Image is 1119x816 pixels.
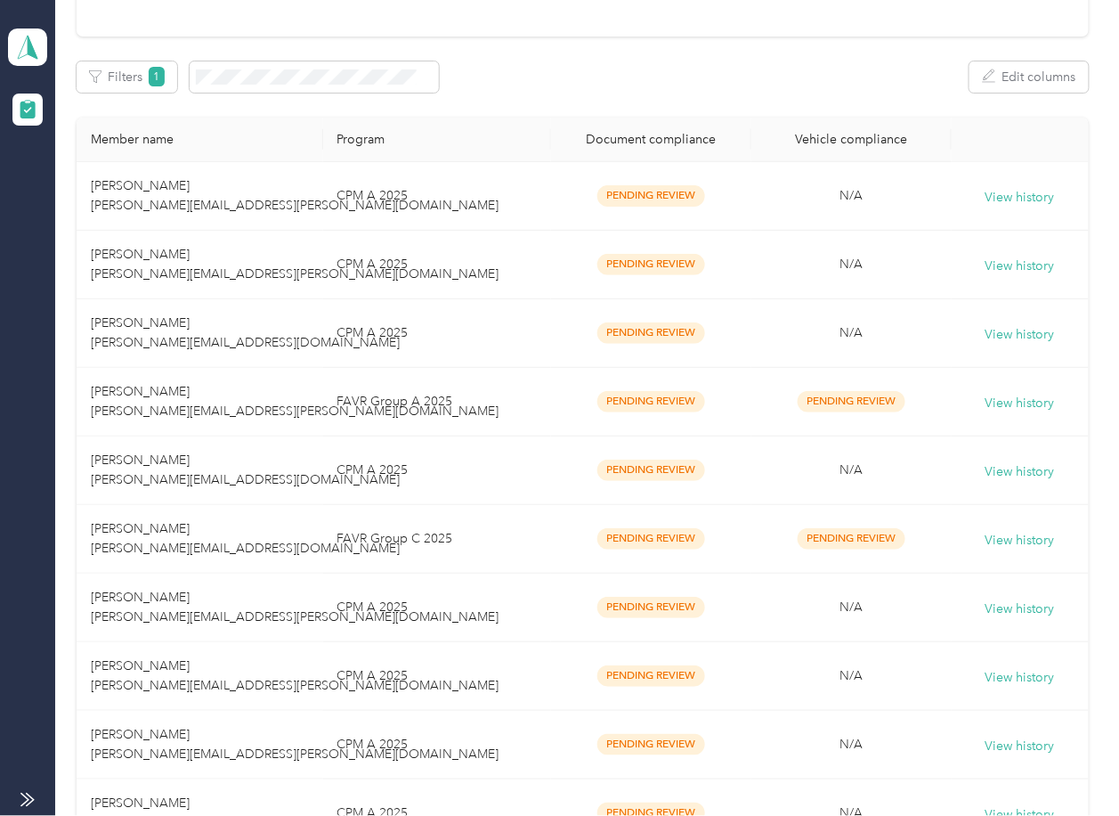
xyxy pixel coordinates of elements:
[597,597,705,617] span: Pending Review
[91,658,499,693] span: [PERSON_NAME] [PERSON_NAME][EMAIL_ADDRESS][PERSON_NAME][DOMAIN_NAME]
[149,67,165,86] span: 1
[798,528,905,549] span: Pending Review
[839,600,863,615] span: N/A
[91,453,400,487] span: [PERSON_NAME] [PERSON_NAME][EMAIL_ADDRESS][DOMAIN_NAME]
[323,642,551,711] td: CPM A 2025
[323,162,551,231] td: CPM A 2025
[323,574,551,642] td: CPM A 2025
[985,668,1055,688] button: View history
[91,315,400,350] span: [PERSON_NAME] [PERSON_NAME][EMAIL_ADDRESS][DOMAIN_NAME]
[985,737,1055,756] button: View history
[323,505,551,574] td: FAVR Group C 2025
[839,462,863,477] span: N/A
[565,132,737,147] div: Document compliance
[77,61,177,93] button: Filters1
[91,590,499,624] span: [PERSON_NAME] [PERSON_NAME][EMAIL_ADDRESS][PERSON_NAME][DOMAIN_NAME]
[323,437,551,505] td: CPM A 2025
[91,178,499,213] span: [PERSON_NAME] [PERSON_NAME][EMAIL_ADDRESS][PERSON_NAME][DOMAIN_NAME]
[323,118,551,162] th: Program
[798,391,905,412] span: Pending Review
[839,188,863,203] span: N/A
[985,325,1055,345] button: View history
[985,394,1055,413] button: View history
[839,737,863,752] span: N/A
[985,600,1055,619] button: View history
[969,61,1089,93] button: Edit columns
[1019,716,1119,816] iframe: Everlance-gr Chat Button Frame
[597,665,705,686] span: Pending Review
[597,528,705,549] span: Pending Review
[985,462,1055,482] button: View history
[597,460,705,480] span: Pending Review
[91,521,400,556] span: [PERSON_NAME] [PERSON_NAME][EMAIL_ADDRESS][DOMAIN_NAME]
[323,299,551,368] td: CPM A 2025
[597,185,705,206] span: Pending Review
[323,368,551,437] td: FAVR Group A 2025
[91,727,499,762] span: [PERSON_NAME] [PERSON_NAME][EMAIL_ADDRESS][PERSON_NAME][DOMAIN_NAME]
[77,118,322,162] th: Member name
[91,384,499,419] span: [PERSON_NAME] [PERSON_NAME][EMAIL_ADDRESS][PERSON_NAME][DOMAIN_NAME]
[597,322,705,343] span: Pending Review
[985,257,1055,276] button: View history
[597,254,705,274] span: Pending Review
[839,325,863,340] span: N/A
[839,668,863,683] span: N/A
[597,734,705,755] span: Pending Review
[766,132,937,147] div: Vehicle compliance
[91,247,499,282] span: [PERSON_NAME] [PERSON_NAME][EMAIL_ADDRESS][PERSON_NAME][DOMAIN_NAME]
[323,231,551,299] td: CPM A 2025
[985,531,1055,551] button: View history
[597,391,705,412] span: Pending Review
[985,188,1055,208] button: View history
[323,711,551,779] td: CPM A 2025
[839,257,863,272] span: N/A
